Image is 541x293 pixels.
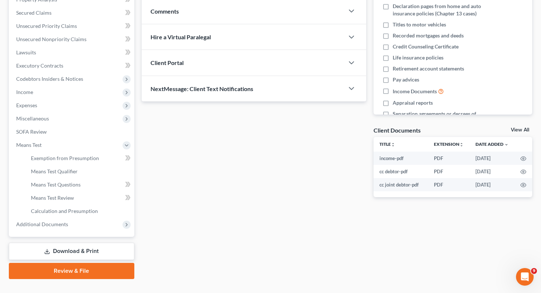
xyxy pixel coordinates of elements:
[16,221,68,227] span: Additional Documents
[16,102,37,108] span: Expenses
[470,178,515,191] td: [DATE]
[393,110,486,125] span: Separation agreements or decrees of divorces
[16,129,47,135] span: SOFA Review
[393,3,486,17] span: Declaration pages from home and auto insurance policies (Chapter 13 cases)
[10,19,134,33] a: Unsecured Priority Claims
[511,127,529,133] a: View All
[374,126,421,134] div: Client Documents
[25,165,134,178] a: Means Test Qualifier
[374,178,428,191] td: cc joint debtor-pdf
[374,152,428,165] td: income-pdf
[393,88,437,95] span: Income Documents
[151,33,211,40] span: Hire a Virtual Paralegal
[9,243,134,260] a: Download & Print
[10,46,134,59] a: Lawsuits
[428,152,470,165] td: PDF
[470,165,515,178] td: [DATE]
[393,76,419,83] span: Pay advices
[16,142,42,148] span: Means Test
[379,141,395,147] a: Titleunfold_more
[16,89,33,95] span: Income
[428,165,470,178] td: PDF
[31,208,98,214] span: Calculation and Presumption
[16,10,52,16] span: Secured Claims
[10,125,134,138] a: SOFA Review
[393,32,464,39] span: Recorded mortgages and deeds
[25,191,134,205] a: Means Test Review
[151,59,184,66] span: Client Portal
[393,54,443,61] span: Life insurance policies
[393,99,433,106] span: Appraisal reports
[393,43,459,50] span: Credit Counseling Certificate
[31,168,78,174] span: Means Test Qualifier
[16,49,36,55] span: Lawsuits
[16,62,63,69] span: Executory Contracts
[391,142,395,147] i: unfold_more
[151,85,253,92] span: NextMessage: Client Text Notifications
[31,181,81,188] span: Means Test Questions
[470,152,515,165] td: [DATE]
[531,268,537,274] span: 9
[25,178,134,191] a: Means Test Questions
[393,21,446,28] span: Titles to motor vehicles
[16,23,77,29] span: Unsecured Priority Claims
[16,76,83,82] span: Codebtors Insiders & Notices
[16,115,49,122] span: Miscellaneous
[459,142,464,147] i: unfold_more
[475,141,509,147] a: Date Added expand_more
[428,178,470,191] td: PDF
[10,59,134,72] a: Executory Contracts
[25,205,134,218] a: Calculation and Presumption
[25,152,134,165] a: Exemption from Presumption
[31,155,99,161] span: Exemption from Presumption
[31,195,74,201] span: Means Test Review
[10,6,134,19] a: Secured Claims
[16,36,86,42] span: Unsecured Nonpriority Claims
[9,263,134,279] a: Review & File
[504,142,509,147] i: expand_more
[151,8,179,15] span: Comments
[516,268,534,286] iframe: Intercom live chat
[434,141,464,147] a: Extensionunfold_more
[10,33,134,46] a: Unsecured Nonpriority Claims
[393,65,464,72] span: Retirement account statements
[374,165,428,178] td: cc debtor-pdf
